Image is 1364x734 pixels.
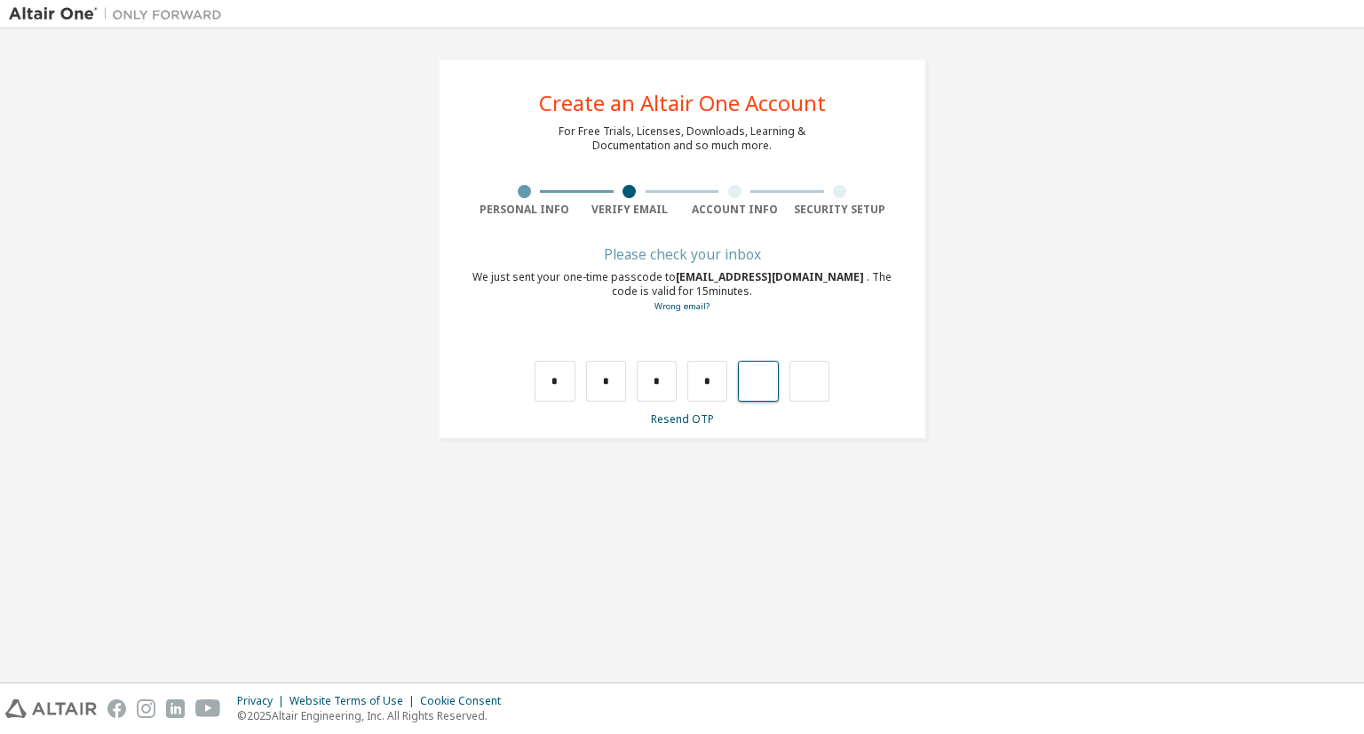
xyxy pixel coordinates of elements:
img: instagram.svg [137,699,155,718]
div: We just sent your one-time passcode to . The code is valid for 15 minutes. [472,270,892,314]
div: Personal Info [472,203,577,217]
a: Go back to the registration form [654,300,710,312]
div: Please check your inbox [472,249,892,259]
span: [EMAIL_ADDRESS][DOMAIN_NAME] [676,269,867,284]
div: Create an Altair One Account [539,92,826,114]
div: Account Info [682,203,788,217]
img: youtube.svg [195,699,221,718]
img: facebook.svg [107,699,126,718]
div: Cookie Consent [420,694,511,708]
div: Security Setup [788,203,893,217]
div: Verify Email [577,203,683,217]
img: Altair One [9,5,231,23]
div: For Free Trials, Licenses, Downloads, Learning & Documentation and so much more. [559,124,805,153]
a: Resend OTP [651,411,714,427]
div: Privacy [237,694,289,708]
p: © 2025 Altair Engineering, Inc. All Rights Reserved. [237,708,511,723]
img: linkedin.svg [166,699,185,718]
div: Website Terms of Use [289,694,420,708]
img: altair_logo.svg [5,699,97,718]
